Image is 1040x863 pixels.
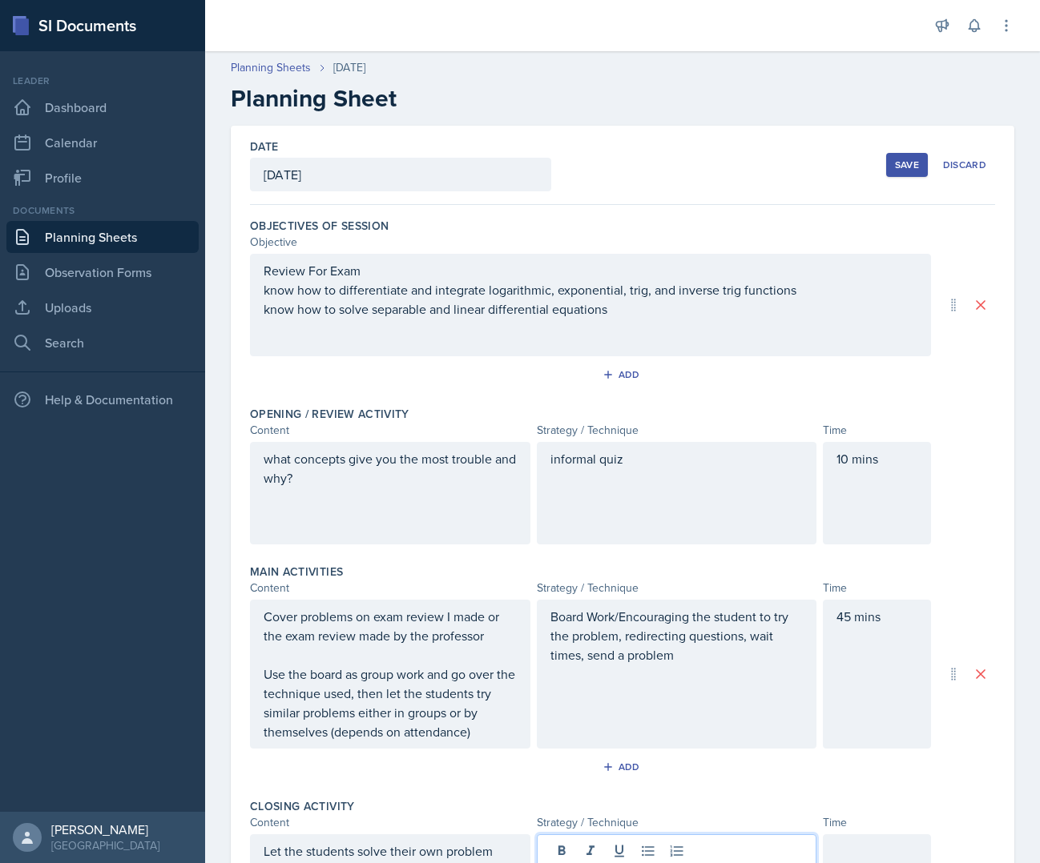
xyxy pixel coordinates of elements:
div: Leader [6,74,199,88]
div: Save [895,159,919,171]
a: Dashboard [6,91,199,123]
p: Review For Exam [264,261,917,280]
p: know how to differentiate and integrate logarithmic, exponential, trig, and inverse trig functions [264,280,917,299]
label: Objectives of Session [250,218,389,234]
div: [GEOGRAPHIC_DATA] [51,837,159,853]
div: Content [250,422,530,439]
label: Closing Activity [250,798,355,814]
div: Discard [943,159,986,171]
div: Content [250,580,530,596]
button: Save [886,153,928,177]
label: Main Activities [250,564,343,580]
div: Time [823,422,931,439]
a: Observation Forms [6,256,199,288]
p: Board Work/Encouraging the student to try the problem, redirecting questions, wait times, send a ... [550,607,804,664]
div: Add [606,368,640,381]
button: Add [597,363,649,387]
div: Strategy / Technique [537,814,817,831]
div: Add [606,761,640,773]
div: Time [823,814,931,831]
div: Time [823,580,931,596]
a: Planning Sheets [6,221,199,253]
p: 10 mins [836,449,917,468]
p: Use the board as group work and go over the technique used, then let the students try similar pro... [264,664,517,741]
p: Let the students solve their own problem [264,841,517,861]
div: [PERSON_NAME] [51,821,159,837]
p: informal quiz [550,449,804,468]
div: Documents [6,203,199,218]
a: Profile [6,162,199,194]
label: Date [250,138,278,155]
div: [DATE] [333,59,365,76]
h2: Planning Sheet [231,84,1014,113]
div: Objective [250,234,931,251]
a: Planning Sheets [231,59,311,76]
button: Discard [934,153,995,177]
a: Calendar [6,126,199,159]
p: know how to solve separable and linear differential equations [264,299,917,319]
div: Content [250,814,530,831]
label: Opening / Review Activity [250,406,409,422]
p: 45 mins [836,607,917,626]
div: Help & Documentation [6,383,199,415]
a: Search [6,327,199,359]
div: Strategy / Technique [537,422,817,439]
p: what concepts give you the most trouble and why? [264,449,517,488]
button: Add [597,755,649,779]
p: Cover problems on exam review I made or the exam review made by the professor [264,607,517,645]
div: Strategy / Technique [537,580,817,596]
a: Uploads [6,291,199,323]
